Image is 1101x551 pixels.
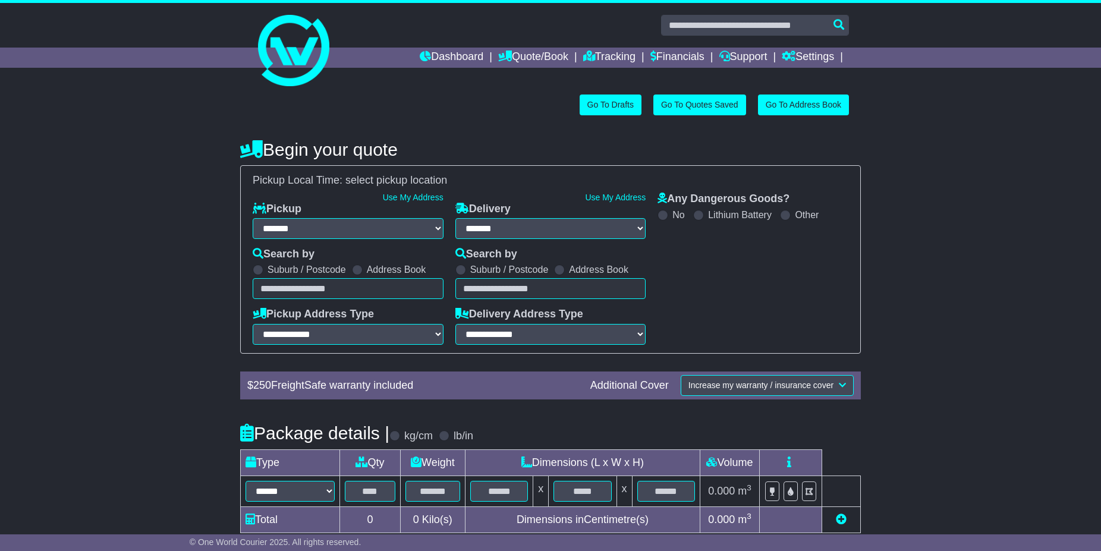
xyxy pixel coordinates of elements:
[782,48,834,68] a: Settings
[583,48,636,68] a: Tracking
[747,483,751,492] sup: 3
[836,514,847,525] a: Add new item
[247,174,854,187] div: Pickup Local Time:
[747,512,751,521] sup: 3
[658,193,789,206] label: Any Dangerous Goods?
[404,430,433,443] label: kg/cm
[253,203,301,216] label: Pickup
[465,506,700,533] td: Dimensions in Centimetre(s)
[253,379,271,391] span: 250
[241,506,340,533] td: Total
[533,476,549,506] td: x
[455,248,517,261] label: Search by
[700,449,759,476] td: Volume
[708,209,772,221] label: Lithium Battery
[253,308,374,321] label: Pickup Address Type
[268,264,346,275] label: Suburb / Postcode
[650,48,704,68] a: Financials
[719,48,767,68] a: Support
[240,423,389,443] h4: Package details |
[498,48,568,68] a: Quote/Book
[758,95,849,115] a: Go To Address Book
[795,209,819,221] label: Other
[340,506,401,533] td: 0
[738,485,751,497] span: m
[470,264,549,275] label: Suburb / Postcode
[672,209,684,221] label: No
[455,203,511,216] label: Delivery
[367,264,426,275] label: Address Book
[241,379,584,392] div: $ FreightSafe warranty included
[569,264,628,275] label: Address Book
[190,537,361,547] span: © One World Courier 2025. All rights reserved.
[708,514,735,525] span: 0.000
[653,95,746,115] a: Go To Quotes Saved
[340,449,401,476] td: Qty
[708,485,735,497] span: 0.000
[345,174,447,186] span: select pickup location
[241,449,340,476] td: Type
[681,375,854,396] button: Increase my warranty / insurance cover
[738,514,751,525] span: m
[688,380,833,390] span: Increase my warranty / insurance cover
[420,48,483,68] a: Dashboard
[383,193,443,202] a: Use My Address
[400,449,465,476] td: Weight
[616,476,632,506] td: x
[465,449,700,476] td: Dimensions (L x W x H)
[413,514,419,525] span: 0
[584,379,675,392] div: Additional Cover
[585,193,646,202] a: Use My Address
[580,95,641,115] a: Go To Drafts
[454,430,473,443] label: lb/in
[455,308,583,321] label: Delivery Address Type
[240,140,861,159] h4: Begin your quote
[400,506,465,533] td: Kilo(s)
[253,248,314,261] label: Search by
